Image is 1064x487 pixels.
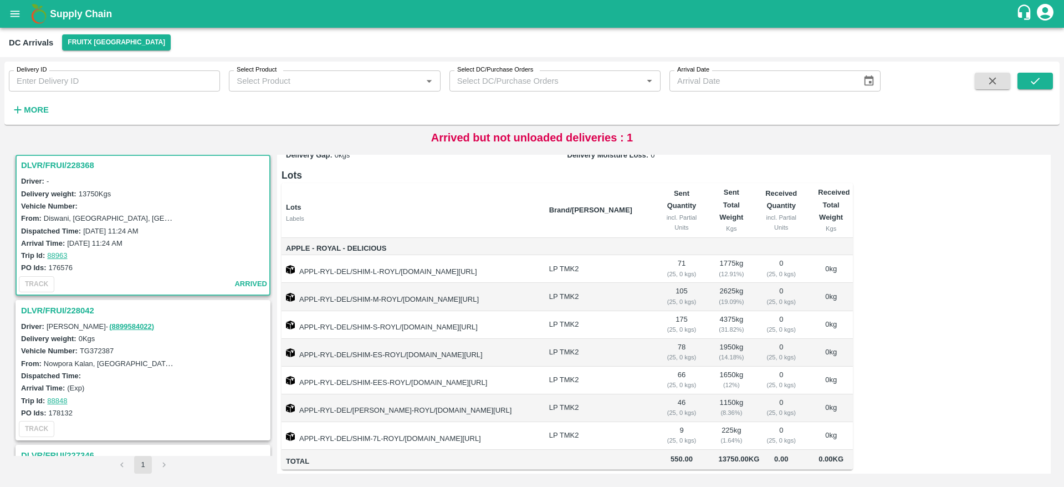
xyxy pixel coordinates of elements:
td: 0 kg [809,311,853,339]
td: 0 [753,339,809,367]
label: From: [21,359,42,368]
td: 1950 kg [710,339,754,367]
label: [DATE] 11:24 AM [83,227,138,235]
img: box [286,265,295,274]
td: APPL-RYL-DEL/SHIM-L-ROYL/[DOMAIN_NAME][URL] [282,255,540,283]
label: Trip Id: [21,397,45,405]
td: LP TMK2 [540,255,654,283]
div: ( 25, 0 kgs) [762,297,800,307]
label: 178132 [49,409,73,417]
td: 1150 kg [710,394,754,422]
label: Delivery Moisture Loss: [567,151,649,159]
td: 0 [753,283,809,311]
label: Driver: [21,322,44,331]
label: Vehicle Number: [21,347,78,355]
td: 2625 kg [710,283,754,311]
label: Trip Id: [21,251,45,260]
label: TG372387 [80,347,114,355]
button: page 1 [134,456,152,474]
td: 1775 kg [710,255,754,283]
label: Delivery ID [17,65,47,74]
div: ( 14.18 %) [719,352,745,362]
div: Kgs [719,224,745,234]
div: ( 25, 0 kgs) [662,324,700,334]
button: Select DC [62,34,171,50]
span: 0 kgs [335,151,350,159]
td: LP TMK2 [540,394,654,422]
nav: pagination navigation [111,456,175,474]
td: 0 [753,422,809,450]
label: Driver: [21,177,44,185]
label: Arrival Time: [21,384,65,392]
p: Arrived but not unloaded deliveries : 1 [431,129,633,146]
div: DC Arrivals [9,35,53,50]
a: Supply Chain [50,6,1016,22]
td: 78 [653,339,709,367]
h3: DLVR/FRUI/227346 [21,448,268,463]
img: box [286,404,295,413]
span: Total [286,455,540,468]
td: 0 kg [809,367,853,394]
td: APPL-RYL-DEL/SHIM-7L-ROYL/[DOMAIN_NAME][URL] [282,422,540,450]
div: incl. Partial Units [662,212,700,233]
span: 550.00 [662,453,700,466]
div: Kgs [818,224,844,234]
label: 0 Kgs [79,334,95,343]
td: 175 [653,311,709,339]
label: Select DC/Purchase Orders [457,65,533,74]
h3: DLVR/FRUI/228042 [21,303,268,318]
a: 88963 [47,251,67,260]
label: Delivery weight: [21,334,76,343]
button: Choose date [858,70,879,92]
div: ( 25, 0 kgs) [662,269,700,279]
label: PO Ids: [21,263,47,272]
label: Select Product [237,65,277,74]
b: Sent Quantity [667,189,697,210]
a: 88848 [47,397,67,405]
td: 66 [653,367,709,394]
div: ( 19.09 %) [719,297,745,307]
td: 46 [653,394,709,422]
button: More [9,100,52,119]
td: APPL-RYL-DEL/SHIM-M-ROYL/[DOMAIN_NAME][URL] [282,283,540,311]
td: 0 [753,311,809,339]
div: ( 31.82 %) [719,324,745,334]
div: ( 25, 0 kgs) [762,380,800,390]
div: customer-support [1016,4,1035,24]
input: Arrival Date [669,70,854,92]
div: ( 25, 0 kgs) [762,408,800,418]
div: ( 8.36 %) [719,408,745,418]
img: box [286,293,295,302]
b: Received Total Weight [818,188,850,221]
h3: DLVR/FRUI/228368 [21,158,268,173]
div: ( 12 %) [719,380,745,390]
span: - [47,177,49,185]
td: 105 [653,283,709,311]
div: ( 25, 0 kgs) [662,380,700,390]
img: logo [28,3,50,25]
h6: Lots [282,168,853,183]
strong: More [24,105,49,114]
label: Dispatched Time: [21,372,81,380]
label: [DATE] 11:24 AM [67,239,122,247]
b: Supply Chain [50,8,112,19]
div: ( 25, 0 kgs) [762,352,800,362]
span: Apple - Royal - Delicious [286,242,540,255]
div: ( 25, 0 kgs) [762,269,800,279]
input: Select Product [232,74,418,88]
td: 0 kg [809,339,853,367]
b: Sent Total Weight [719,188,743,221]
span: 0.00 [762,453,800,466]
div: ( 25, 0 kgs) [662,408,700,418]
label: Arrival Time: [21,239,65,247]
span: arrived [234,278,267,291]
td: 1650 kg [710,367,754,394]
div: ( 25, 0 kgs) [662,435,700,445]
label: Arrival Date [677,65,709,74]
span: 0 [651,151,654,159]
td: 0 kg [809,422,853,450]
td: 0 [753,394,809,422]
td: 0 kg [809,255,853,283]
td: LP TMK2 [540,339,654,367]
label: Vehicle Number: [21,202,78,210]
